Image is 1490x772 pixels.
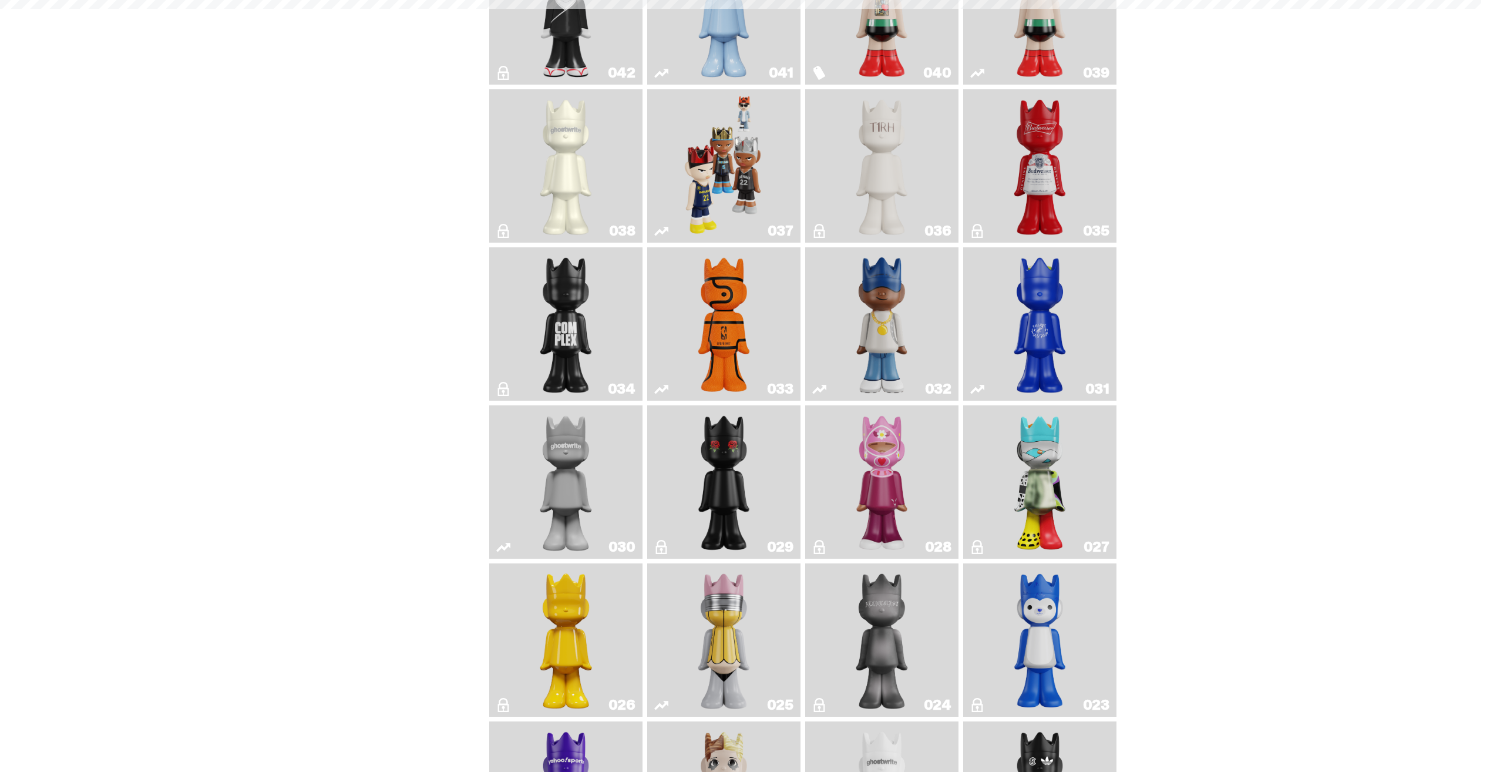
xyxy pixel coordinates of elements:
div: 023 [1083,698,1109,712]
img: 1A [535,94,597,238]
div: 024 [924,698,951,712]
img: Latte [1000,252,1081,396]
div: 033 [767,382,793,396]
div: 037 [768,224,793,238]
a: No. 2 Pencil [654,568,793,712]
img: One [526,410,607,554]
img: The King of ghosts [1009,94,1071,238]
a: Squish [970,568,1109,712]
img: Game Face (2024) [684,94,765,238]
div: 040 [923,66,951,80]
div: 035 [1083,224,1109,238]
div: 026 [608,698,635,712]
div: 038 [609,224,635,238]
div: 029 [767,540,793,554]
a: Latte [970,252,1109,396]
img: Landon [693,410,755,554]
img: What The MSCHF [1009,410,1071,554]
img: Complex [535,252,597,396]
a: What The MSCHF [970,410,1109,554]
div: 028 [925,540,951,554]
a: Schrödinger's ghost: New Dawn [496,568,635,712]
a: 1A [496,94,635,238]
div: 031 [1085,382,1109,396]
a: Complex [496,252,635,396]
a: Game Ball [654,252,793,396]
a: One [496,410,635,554]
div: 034 [608,382,635,396]
img: Grand Prix [851,410,913,554]
a: The King of ghosts [970,94,1109,238]
div: 039 [1083,66,1109,80]
img: The1RoomButler [851,94,913,238]
img: No. 2 Pencil [684,568,765,712]
img: Squish [1009,568,1071,712]
a: Landon [654,410,793,554]
a: Game Face (2024) [654,94,793,238]
a: The1RoomButler [812,94,951,238]
div: 042 [608,66,635,80]
a: Swingman [812,252,951,396]
img: Alchemist [842,568,923,712]
div: 030 [608,540,635,554]
a: Grand Prix [812,410,951,554]
div: 032 [925,382,951,396]
img: Schrödinger's ghost: New Dawn [526,568,607,712]
div: 025 [767,698,793,712]
a: Alchemist [812,568,951,712]
div: 027 [1084,540,1109,554]
img: Swingman [842,252,923,396]
div: 041 [769,66,793,80]
div: 036 [924,224,951,238]
img: Game Ball [693,252,755,396]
